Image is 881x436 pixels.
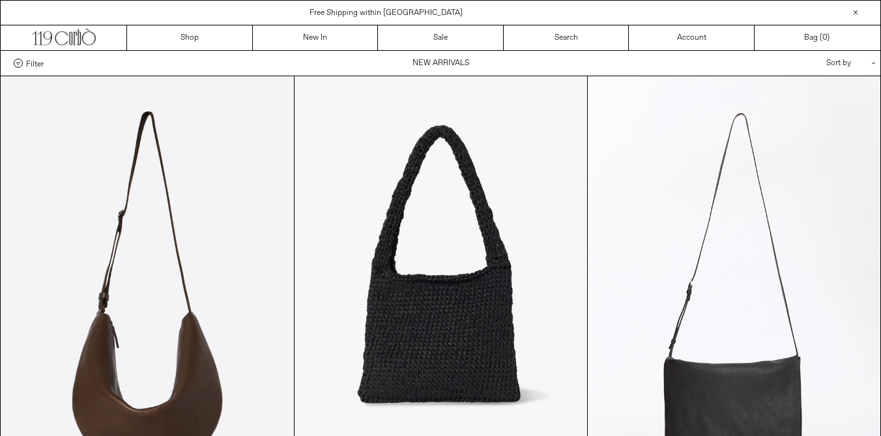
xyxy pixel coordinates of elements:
[750,51,867,76] div: Sort by
[822,33,827,43] span: 0
[629,25,755,50] a: Account
[253,25,379,50] a: New In
[504,25,629,50] a: Search
[755,25,880,50] a: Bag ()
[822,32,830,44] span: )
[378,25,504,50] a: Sale
[310,8,463,18] a: Free Shipping within [GEOGRAPHIC_DATA]
[127,25,253,50] a: Shop
[26,59,44,68] span: Filter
